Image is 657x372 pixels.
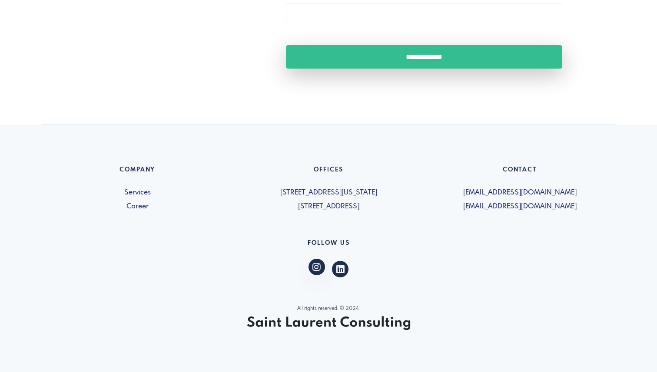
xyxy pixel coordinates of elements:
[47,305,610,313] p: All rights reserved. © 2024.
[47,201,228,212] a: Career
[238,188,419,198] span: [STREET_ADDRESS][US_STATE]
[47,166,228,177] h6: Company
[47,240,610,250] h6: Follow US
[47,188,228,198] a: Services
[238,201,419,212] span: [STREET_ADDRESS]
[238,166,419,177] h6: Offices
[429,188,610,198] span: [EMAIL_ADDRESS][DOMAIN_NAME]
[429,201,610,212] span: [EMAIL_ADDRESS][DOMAIN_NAME]
[429,166,610,177] h6: Contact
